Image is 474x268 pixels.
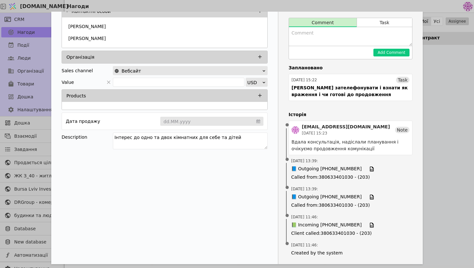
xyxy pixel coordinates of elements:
span: 📗 Incoming [PHONE_NUMBER] [291,222,362,229]
span: 📘 Outgoing [PHONE_NUMBER] [291,165,362,173]
button: Add Comment [373,49,410,56]
span: • [284,152,291,168]
div: [EMAIL_ADDRESS][DOMAIN_NAME] [302,124,390,130]
span: Value [62,78,74,87]
img: online-store.svg [114,69,119,73]
span: Called from : 380633401030 - (203) [291,202,410,209]
div: [DATE] 15:23 [302,130,390,136]
span: • [284,180,291,196]
div: Note [395,127,410,133]
div: [PERSON_NAME] зателефонувати і взнати як враження і чи готові до продовження [291,84,410,98]
p: [PERSON_NAME] [68,23,106,30]
span: [DATE] 13:39 : [291,158,318,164]
img: de [291,126,299,134]
textarea: Інтерес до одно та двох кімнатних для себе та дітей [113,133,268,149]
span: [DATE] 11:46 : [291,242,318,248]
svg: calendar [256,118,260,124]
button: Task [357,18,412,27]
span: 📘 Outgoing [PHONE_NUMBER] [291,194,362,201]
span: Created by the system [291,250,410,256]
div: Sales channel [62,66,93,75]
span: [DATE] 13:39 : [291,186,318,192]
span: • [284,117,291,134]
h4: Заплановано [289,65,412,71]
span: Called from : 380633401030 - (203) [291,174,410,181]
div: [DATE] 15:22 [291,77,317,83]
div: USD [247,78,262,87]
p: Організація [66,54,94,61]
p: Products [66,93,86,99]
span: Вебсайт [122,66,141,75]
div: Description [62,133,113,142]
div: Task [396,77,410,83]
span: • [284,236,291,252]
span: [DATE] 11:46 : [291,214,318,220]
div: Дата продажу [66,117,100,126]
div: Вдала консультація, надіслали планування і очікуємо продовження комунікації [291,139,410,152]
span: Client called : 380633401030 - (203) [291,230,410,237]
button: Comment [289,18,357,27]
h4: Історія [289,111,412,118]
p: [PERSON_NAME] [68,35,106,42]
span: • [284,208,291,224]
div: Add Opportunity [51,12,423,264]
